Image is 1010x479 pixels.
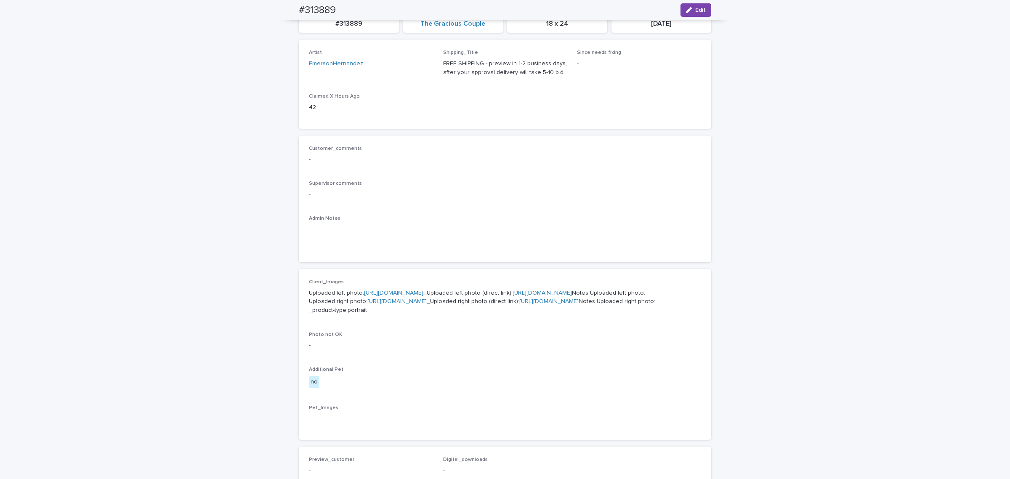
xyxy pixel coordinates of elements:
[617,20,707,28] p: [DATE]
[420,20,485,28] a: The Gracious Couple
[309,289,701,315] p: Uploaded left photo: _Uploaded left photo (direct link): Notes Uploaded left photo: Uploaded righ...
[309,50,322,55] span: Artist
[309,190,701,199] p: -
[309,103,433,112] p: 42
[443,466,567,475] p: -
[309,457,354,462] span: Preview_customer
[519,298,579,304] a: [URL][DOMAIN_NAME]
[577,50,621,55] span: Since needs fixing
[309,216,340,221] span: Admin Notes
[309,181,362,186] span: Supervisor comments
[299,4,336,16] h2: #313889
[443,457,488,462] span: Digital_downloads
[512,20,602,28] p: 18 x 24
[309,94,360,99] span: Claimed X Hours Ago
[309,415,701,423] p: -
[364,290,423,296] a: [URL][DOMAIN_NAME]
[309,146,362,151] span: Customer_comments
[577,59,701,68] p: -
[367,298,427,304] a: [URL][DOMAIN_NAME]
[443,59,567,77] p: FREE SHIPPING - preview in 1-2 business days, after your approval delivery will take 5-10 b.d.
[443,50,478,55] span: Shipping_Title
[309,279,344,285] span: Client_Images
[309,231,701,239] p: -
[695,7,706,13] span: Edit
[309,376,319,388] div: no
[680,3,711,17] button: Edit
[309,332,342,337] span: Photo not OK
[309,466,433,475] p: -
[304,20,394,28] p: #313889
[513,290,572,296] a: [URL][DOMAIN_NAME]
[309,405,338,410] span: Pet_Images
[309,367,343,372] span: Additional Pet
[309,341,701,350] p: -
[309,155,701,164] p: -
[309,59,363,68] a: EmersonHernandez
